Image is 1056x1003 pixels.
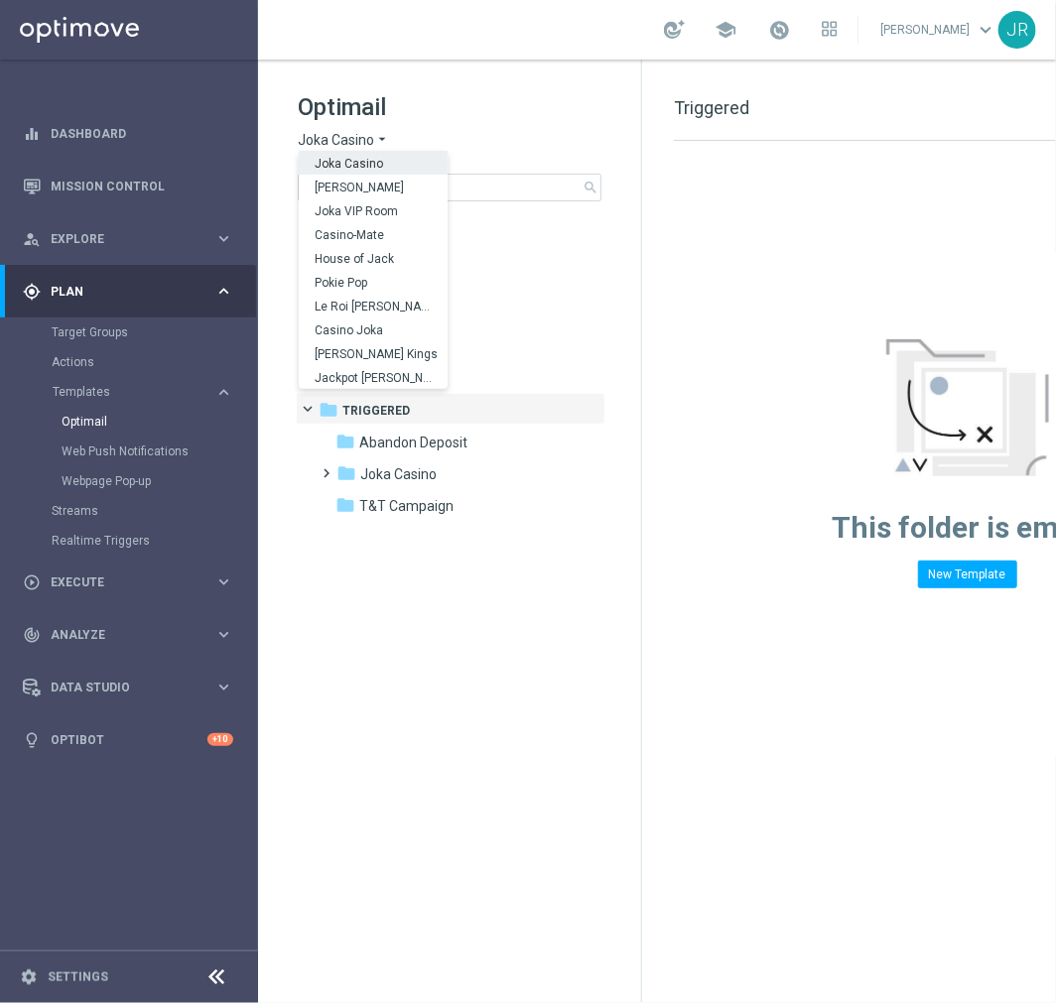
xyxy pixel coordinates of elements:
i: arrow_drop_down [374,131,390,150]
div: Optibot [23,713,233,766]
i: folder [335,495,355,515]
button: Data Studio keyboard_arrow_right [22,680,234,695]
div: Analyze [23,626,214,644]
div: Execute [23,573,214,591]
span: Execute [51,576,214,588]
i: person_search [23,230,41,248]
i: folder [335,432,355,451]
span: Joka Casino [360,465,437,483]
span: Explore [51,233,214,245]
div: JR [998,11,1036,49]
span: search [583,180,598,195]
button: person_search Explore keyboard_arrow_right [22,231,234,247]
i: keyboard_arrow_right [214,678,233,696]
div: Data Studio [23,679,214,696]
i: keyboard_arrow_right [214,282,233,301]
div: Optimail [62,407,256,437]
div: Plan [23,283,214,301]
a: Streams [52,503,206,519]
span: Triggered [674,97,749,118]
span: school [715,19,736,41]
button: lightbulb Optibot +10 [22,732,234,748]
i: track_changes [23,626,41,644]
span: keyboard_arrow_down [975,19,996,41]
button: gps_fixed Plan keyboard_arrow_right [22,284,234,300]
div: Templates [53,386,214,398]
button: Joka Casino arrow_drop_down [298,131,390,150]
a: Mission Control [51,160,233,212]
a: Realtime Triggers [52,533,206,549]
a: Dashboard [51,107,233,160]
button: Mission Control [22,179,234,194]
a: Optimail [62,414,206,430]
span: Triggered [342,402,410,420]
span: T&T Campaign [359,497,454,515]
div: Explore [23,230,214,248]
div: Webpage Pop-up [62,466,256,496]
button: play_circle_outline Execute keyboard_arrow_right [22,574,234,590]
div: +10 [207,733,233,746]
i: play_circle_outline [23,573,41,591]
a: Target Groups [52,324,206,340]
i: lightbulb [23,731,41,749]
button: track_changes Analyze keyboard_arrow_right [22,627,234,643]
span: Joka Casino [298,131,374,150]
h1: Optimail [298,91,601,123]
div: Web Push Notifications [62,437,256,466]
a: Settings [48,971,108,983]
a: Actions [52,354,206,370]
a: Web Push Notifications [62,443,206,459]
div: Actions [52,347,256,377]
i: keyboard_arrow_right [214,625,233,644]
div: Templates [52,377,256,496]
button: Templates keyboard_arrow_right [52,384,234,400]
input: Search Template [298,174,601,201]
button: equalizer Dashboard [22,126,234,142]
i: keyboard_arrow_right [214,229,233,248]
a: Optibot [51,713,207,766]
div: Streams [52,496,256,526]
button: New Template [918,561,1017,588]
span: Templates [53,386,195,398]
i: folder [336,463,356,483]
a: [PERSON_NAME]keyboard_arrow_down [878,15,998,45]
div: Realtime Triggers [52,526,256,556]
i: settings [20,968,38,986]
img: emptyStateManageTemplates.jpg [886,339,1049,476]
div: Dashboard [23,107,233,160]
ng-dropdown-panel: Options list [299,151,448,389]
span: Analyze [51,629,214,641]
a: Webpage Pop-up [62,473,206,489]
i: folder [319,400,338,420]
i: keyboard_arrow_right [214,572,233,591]
div: Target Groups [52,317,256,347]
span: Plan [51,286,214,298]
i: equalizer [23,125,41,143]
i: keyboard_arrow_right [214,383,233,402]
i: gps_fixed [23,283,41,301]
span: Abandon Deposit [359,434,467,451]
div: Mission Control [23,160,233,212]
span: Data Studio [51,682,214,693]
